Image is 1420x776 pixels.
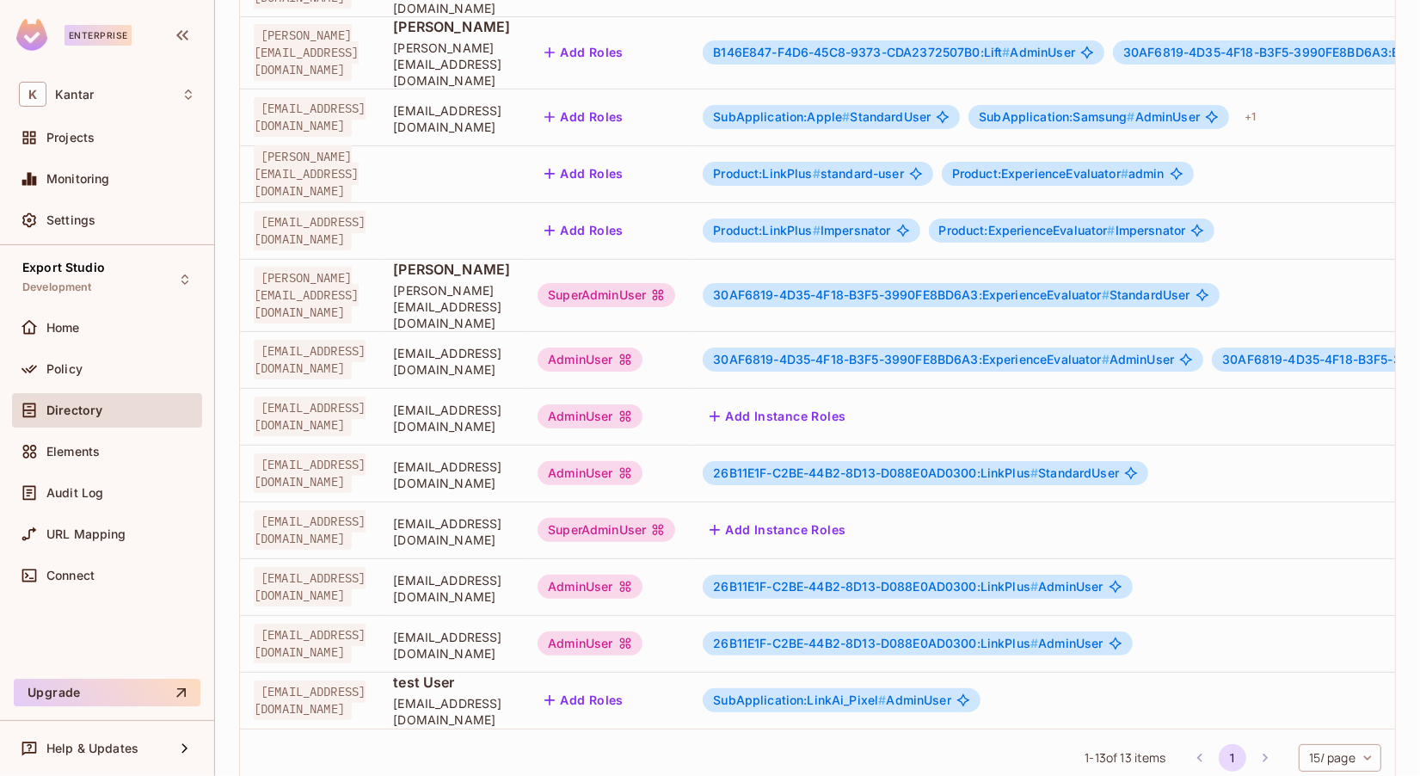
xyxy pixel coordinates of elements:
span: Settings [46,213,95,227]
span: [EMAIL_ADDRESS][DOMAIN_NAME] [254,624,366,663]
div: SuperAdminUser [538,518,675,542]
button: Upgrade [14,679,200,706]
span: AdminUser [713,46,1075,59]
span: 1 - 13 of 13 items [1085,748,1165,767]
span: URL Mapping [46,527,126,541]
span: [EMAIL_ADDRESS][DOMAIN_NAME] [393,695,510,728]
span: AdminUser [713,637,1103,650]
span: [PERSON_NAME][EMAIL_ADDRESS][DOMAIN_NAME] [393,40,510,89]
span: Monitoring [46,172,110,186]
div: AdminUser [538,575,642,599]
button: page 1 [1219,744,1246,772]
span: [EMAIL_ADDRESS][DOMAIN_NAME] [393,402,510,434]
nav: pagination navigation [1183,744,1282,772]
span: Projects [46,131,95,145]
span: 26B11E1F-C2BE-44B2-8D13-D088E0AD0300:LinkPlus [713,636,1038,650]
span: # [1102,352,1110,366]
span: SubApplication:LinkAi_Pixel [713,693,886,707]
div: + 1 [1238,103,1263,131]
span: [EMAIL_ADDRESS][DOMAIN_NAME] [393,572,510,605]
span: [EMAIL_ADDRESS][DOMAIN_NAME] [393,515,510,548]
span: Product:LinkPlus [713,223,821,237]
span: K [19,82,46,107]
div: AdminUser [538,404,642,428]
button: Add Roles [538,687,630,714]
span: test User [393,673,510,692]
span: [PERSON_NAME][EMAIL_ADDRESS][DOMAIN_NAME] [393,282,510,331]
div: AdminUser [538,461,642,485]
div: Enterprise [65,25,132,46]
span: # [1128,109,1135,124]
span: [EMAIL_ADDRESS][DOMAIN_NAME] [254,340,366,379]
span: 30AF6819-4D35-4F18-B3F5-3990FE8BD6A3:ExperienceEvaluator [713,352,1110,366]
span: [EMAIL_ADDRESS][DOMAIN_NAME] [254,453,366,493]
div: SuperAdminUser [538,283,675,307]
button: Add Roles [538,160,630,188]
span: Product:LinkPlus [713,166,821,181]
span: StandardUser [713,288,1189,302]
span: Help & Updates [46,742,138,755]
span: StandardUser [713,110,931,124]
span: Connect [46,569,95,582]
span: # [813,223,821,237]
span: AdminUser [713,580,1103,594]
span: # [1002,45,1010,59]
span: Workspace: Kantar [55,88,94,102]
div: AdminUser [538,348,642,372]
span: Impersnator [713,224,890,237]
span: SubApplication:Samsung [979,109,1134,124]
button: Add Instance Roles [703,403,852,430]
span: Audit Log [46,486,103,500]
span: admin [952,167,1165,181]
span: [EMAIL_ADDRESS][DOMAIN_NAME] [254,681,366,720]
span: Directory [46,403,102,417]
span: [PERSON_NAME][EMAIL_ADDRESS][DOMAIN_NAME] [254,267,359,323]
span: [EMAIL_ADDRESS][DOMAIN_NAME] [254,567,366,607]
span: # [813,166,821,181]
span: Home [46,321,80,335]
span: [EMAIL_ADDRESS][DOMAIN_NAME] [393,459,510,491]
span: StandardUser [713,466,1119,480]
span: # [1030,579,1038,594]
span: Impersnator [939,224,1186,237]
span: # [1108,223,1116,237]
span: Export Studio [22,261,105,274]
span: [PERSON_NAME] [393,17,510,36]
button: Add Roles [538,103,630,131]
div: 15 / page [1299,744,1381,772]
img: SReyMgAAAABJRU5ErkJggg== [16,19,47,51]
span: # [1030,636,1038,650]
span: standard-user [713,167,904,181]
span: # [1121,166,1128,181]
span: AdminUser [713,693,951,707]
button: Add Roles [538,217,630,244]
span: [PERSON_NAME][EMAIL_ADDRESS][DOMAIN_NAME] [254,145,359,202]
span: [PERSON_NAME][EMAIL_ADDRESS][DOMAIN_NAME] [254,24,359,81]
span: SubApplication:Apple [713,109,850,124]
span: [EMAIL_ADDRESS][DOMAIN_NAME] [393,629,510,662]
span: [EMAIL_ADDRESS][DOMAIN_NAME] [254,97,366,137]
span: AdminUser [979,110,1200,124]
span: Product:ExperienceEvaluator [939,223,1116,237]
span: [EMAIL_ADDRESS][DOMAIN_NAME] [254,211,366,250]
span: Elements [46,445,100,459]
span: Product:ExperienceEvaluator [952,166,1128,181]
span: [EMAIL_ADDRESS][DOMAIN_NAME] [254,510,366,550]
span: Policy [46,362,83,376]
span: 26B11E1F-C2BE-44B2-8D13-D088E0AD0300:LinkPlus [713,465,1038,480]
span: # [842,109,850,124]
span: # [1030,465,1038,480]
button: Add Instance Roles [703,516,852,544]
span: 26B11E1F-C2BE-44B2-8D13-D088E0AD0300:LinkPlus [713,579,1038,594]
span: [EMAIL_ADDRESS][DOMAIN_NAME] [254,397,366,436]
span: Development [22,280,92,294]
span: # [878,693,886,707]
span: # [1102,287,1110,302]
span: [PERSON_NAME] [393,260,510,279]
div: AdminUser [538,631,642,656]
span: [EMAIL_ADDRESS][DOMAIN_NAME] [393,102,510,135]
span: AdminUser [713,353,1174,366]
span: 30AF6819-4D35-4F18-B3F5-3990FE8BD6A3:ExperienceEvaluator [713,287,1110,302]
span: B146E847-F4D6-45C8-9373-CDA2372507B0:Lift [713,45,1010,59]
button: Add Roles [538,39,630,66]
